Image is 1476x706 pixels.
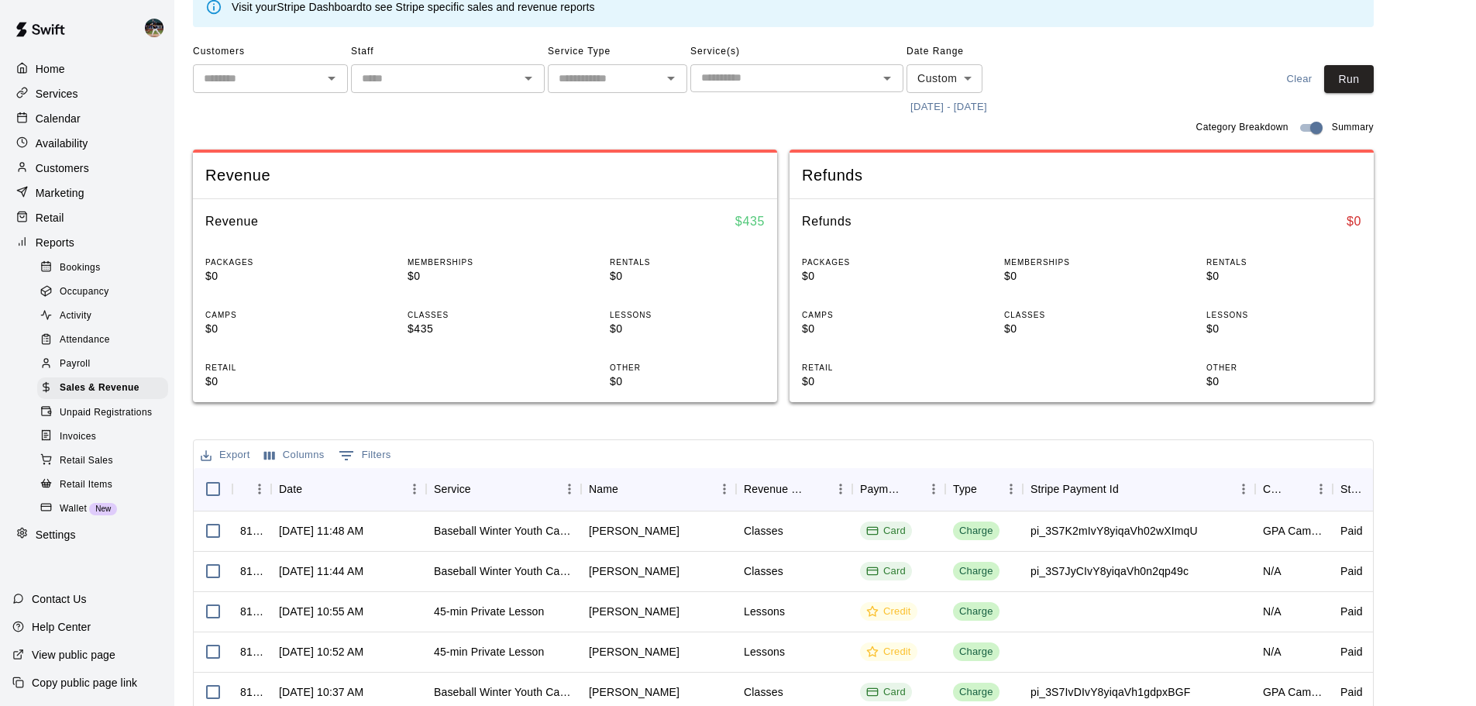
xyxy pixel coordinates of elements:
[610,268,765,284] p: $0
[37,401,174,425] a: Unpaid Registrations
[32,647,115,663] p: View public page
[37,450,168,472] div: Retail Sales
[205,268,360,284] p: $0
[744,523,783,539] div: Classes
[959,645,993,660] div: Charge
[434,467,471,511] div: Service
[37,257,168,279] div: Bookings
[548,40,687,64] span: Service Type
[1030,563,1189,579] div: pi_3S7JyCIvY8yiqaVh0n2qp49c
[959,604,993,619] div: Charge
[610,257,765,268] p: RENTALS
[1004,309,1159,321] p: CLASSES
[1206,268,1361,284] p: $0
[1004,321,1159,337] p: $0
[589,644,680,660] div: Scott Leland
[37,305,174,329] a: Activity
[36,61,65,77] p: Home
[866,645,911,660] div: Credit
[60,477,112,493] span: Retail Items
[12,206,162,229] div: Retail
[1030,684,1190,700] div: pi_3S7IvDIvY8yiqaVh1gdpxBGF
[866,524,906,539] div: Card
[434,684,573,700] div: Baseball Winter Youth Camp (4th - 7th Grade)
[260,443,329,467] button: Select columns
[802,321,957,337] p: $0
[240,523,263,539] div: 815248
[1206,374,1361,390] p: $0
[32,619,91,635] p: Help Center
[408,268,563,284] p: $0
[1206,321,1361,337] p: $0
[37,377,168,399] div: Sales & Revenue
[1004,257,1159,268] p: MEMBERSHIPS
[12,57,162,81] a: Home
[1023,467,1255,511] div: Stripe Payment Id
[1263,467,1288,511] div: Coupon
[60,284,109,300] span: Occupancy
[36,160,89,176] p: Customers
[89,505,117,513] span: New
[866,685,906,700] div: Card
[1309,477,1333,501] button: Menu
[866,564,906,579] div: Card
[876,67,898,89] button: Open
[802,309,957,321] p: CAMPS
[279,644,363,660] div: Sep 14, 2025, 10:52 AM
[351,40,545,64] span: Staff
[36,111,81,126] p: Calendar
[205,309,360,321] p: CAMPS
[240,604,263,619] div: 815132
[1365,478,1387,500] button: Sort
[1232,477,1255,501] button: Menu
[279,467,302,511] div: Date
[279,523,363,539] div: Sep 14, 2025, 11:48 AM
[907,40,1042,64] span: Date Range
[408,309,563,321] p: CLASSES
[1030,467,1119,511] div: Stripe Payment Id
[37,377,174,401] a: Sales & Revenue
[900,478,922,500] button: Sort
[558,477,581,501] button: Menu
[36,86,78,102] p: Services
[205,212,259,232] h6: Revenue
[807,478,829,500] button: Sort
[736,467,852,511] div: Revenue Category
[37,474,168,496] div: Retail Items
[744,467,807,511] div: Revenue Category
[37,305,168,327] div: Activity
[37,329,168,351] div: Attendance
[335,443,395,468] button: Show filters
[852,467,945,511] div: Payment Method
[12,181,162,205] div: Marketing
[1263,523,1325,539] div: GPA Camps Early Bird
[618,478,640,500] button: Sort
[1004,268,1159,284] p: $0
[60,332,110,348] span: Attendance
[434,563,573,579] div: Baseball Winter Youth Camp (4th - 7th Grade)
[12,231,162,254] div: Reports
[744,684,783,700] div: Classes
[12,157,162,180] div: Customers
[1263,604,1282,619] div: N/A
[802,257,957,268] p: PACKAGES
[12,132,162,155] a: Availability
[744,604,785,619] div: Lessons
[907,64,982,93] div: Custom
[240,684,263,700] div: 815104
[12,107,162,130] a: Calendar
[37,473,174,497] a: Retail Items
[744,644,785,660] div: Lessons
[37,426,168,448] div: Invoices
[589,563,680,579] div: Brenda Johnson
[12,82,162,105] div: Services
[802,374,957,390] p: $0
[735,212,765,232] h6: $ 435
[1340,604,1363,619] div: Paid
[1333,467,1410,511] div: Status
[866,604,911,619] div: Credit
[36,235,74,250] p: Reports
